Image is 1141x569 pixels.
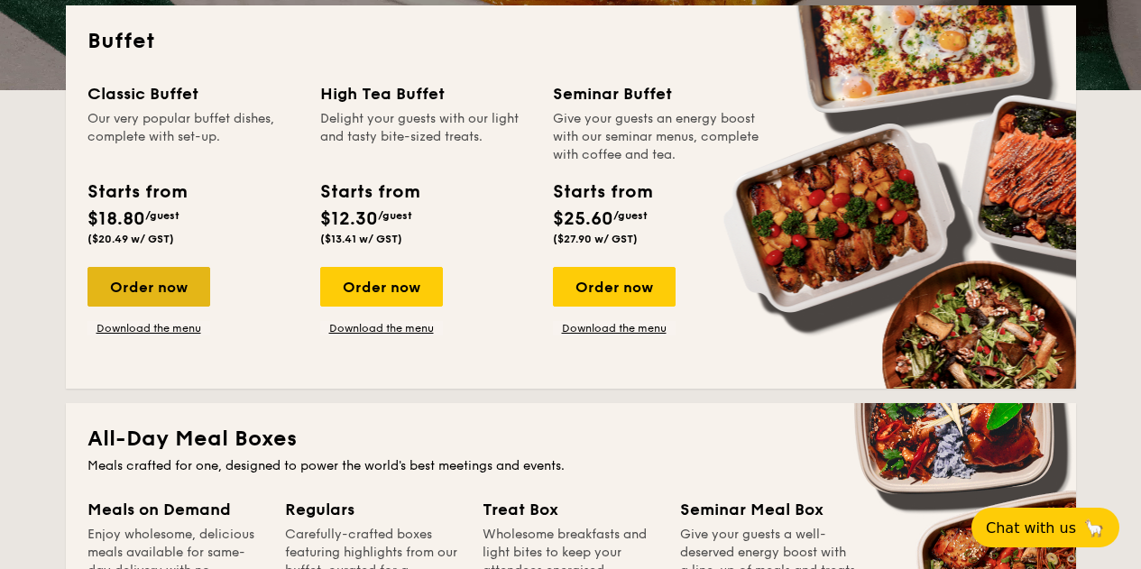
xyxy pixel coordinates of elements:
button: Chat with us🦙 [971,508,1119,547]
span: $25.60 [553,208,613,230]
a: Download the menu [87,321,210,335]
div: Seminar Meal Box [680,497,856,522]
a: Download the menu [320,321,443,335]
span: ($13.41 w/ GST) [320,233,402,245]
span: /guest [378,209,412,222]
div: Starts from [553,179,651,206]
div: Order now [553,267,676,307]
div: Meals crafted for one, designed to power the world's best meetings and events. [87,457,1054,475]
div: Regulars [285,497,461,522]
div: Order now [320,267,443,307]
div: Meals on Demand [87,497,263,522]
div: Order now [87,267,210,307]
span: Chat with us [986,519,1076,537]
span: /guest [145,209,179,222]
h2: All-Day Meal Boxes [87,425,1054,454]
div: Treat Box [483,497,658,522]
span: $12.30 [320,208,378,230]
a: Download the menu [553,321,676,335]
div: Starts from [320,179,419,206]
div: Our very popular buffet dishes, complete with set-up. [87,110,299,164]
span: $18.80 [87,208,145,230]
div: Classic Buffet [87,81,299,106]
h2: Buffet [87,27,1054,56]
div: High Tea Buffet [320,81,531,106]
div: Starts from [87,179,186,206]
div: Give your guests an energy boost with our seminar menus, complete with coffee and tea. [553,110,764,164]
span: /guest [613,209,648,222]
div: Seminar Buffet [553,81,764,106]
div: Delight your guests with our light and tasty bite-sized treats. [320,110,531,164]
span: ($27.90 w/ GST) [553,233,638,245]
span: ($20.49 w/ GST) [87,233,174,245]
span: 🦙 [1083,518,1105,538]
